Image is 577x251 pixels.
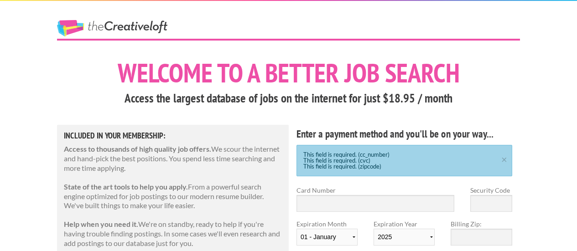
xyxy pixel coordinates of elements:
h3: Access the largest database of jobs on the internet for just $18.95 / month [57,90,520,107]
label: Card Number [296,185,454,195]
h1: Welcome to a better job search [57,60,520,86]
label: Security Code [470,185,512,195]
a: The Creative Loft [57,20,167,36]
strong: Help when you need it. [64,220,138,228]
strong: State of the art tools to help you apply. [64,182,188,191]
strong: Access to thousands of high quality job offers. [64,144,211,153]
div: This field is required. (cc_number) This field is required. (cvc) This field is required. (zipcode) [296,145,512,176]
p: We scour the internet and hand-pick the best positions. You spend less time searching and more ti... [64,144,282,173]
select: Expiration Year [374,229,435,246]
h4: Enter a payment method and you'll be on your way... [296,127,512,141]
label: Billing Zip: [451,219,512,229]
select: Expiration Month [296,229,358,246]
h5: Included in Your Membership: [64,132,282,140]
a: × [499,155,510,161]
p: From a powerful search engine optimized for job postings to our modern resume builder. We've buil... [64,182,282,210]
p: We're on standby, ready to help if you're having trouble finding postings. In some cases we'll ev... [64,220,282,248]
